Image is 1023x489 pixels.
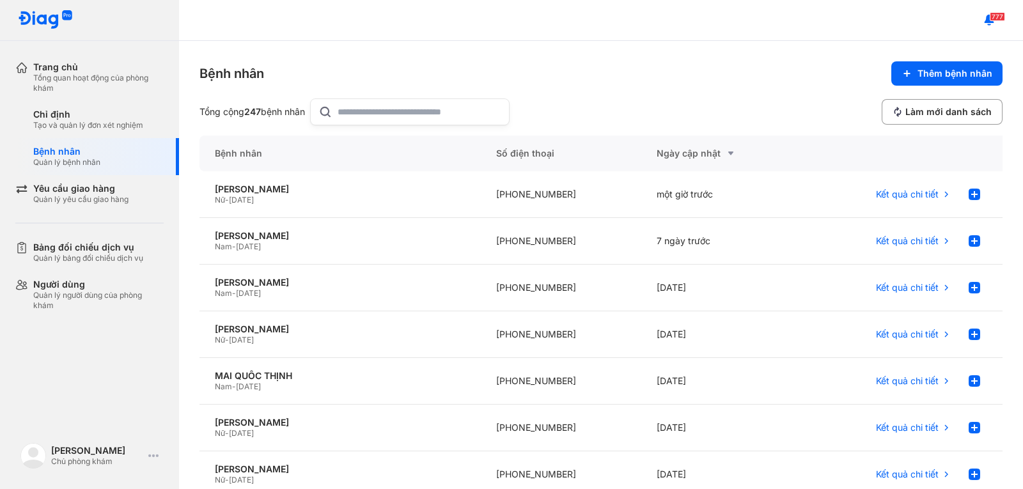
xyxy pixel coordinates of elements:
span: 247 [244,106,261,117]
span: Thêm bệnh nhân [918,68,992,79]
div: Tạo và quản lý đơn xét nghiệm [33,120,143,130]
span: Nam [215,288,232,298]
span: 777 [990,12,1005,21]
span: [DATE] [229,428,254,438]
div: Quản lý bệnh nhân [33,157,100,167]
span: [DATE] [236,288,261,298]
span: - [232,382,236,391]
span: - [225,195,229,205]
span: Kết quả chi tiết [876,422,939,433]
div: [PERSON_NAME] [215,323,465,335]
span: Nữ [215,475,225,485]
span: Kết quả chi tiết [876,189,939,200]
div: [PERSON_NAME] [215,417,465,428]
div: [DATE] [641,265,802,311]
div: 7 ngày trước [641,218,802,265]
div: một giờ trước [641,171,802,218]
div: [DATE] [641,405,802,451]
span: [DATE] [236,242,261,251]
div: Chủ phòng khám [51,456,143,467]
span: - [225,335,229,345]
div: Bệnh nhân [33,146,100,157]
div: Tổng quan hoạt động của phòng khám [33,73,164,93]
span: Nam [215,382,232,391]
div: [PHONE_NUMBER] [481,171,641,218]
div: [PHONE_NUMBER] [481,311,641,358]
span: Kết quả chi tiết [876,375,939,387]
div: MAI QUỐC THỊNH [215,370,465,382]
div: Số điện thoại [481,136,641,171]
div: Ngày cập nhật [657,146,786,161]
span: - [225,475,229,485]
div: Người dùng [33,279,164,290]
span: Kết quả chi tiết [876,329,939,340]
div: [PHONE_NUMBER] [481,405,641,451]
div: Yêu cầu giao hàng [33,183,129,194]
span: [DATE] [229,475,254,485]
span: Kết quả chi tiết [876,235,939,247]
div: Trang chủ [33,61,164,73]
span: [DATE] [229,195,254,205]
button: Thêm bệnh nhân [891,61,1003,86]
div: [PERSON_NAME] [215,277,465,288]
span: Nữ [215,195,225,205]
div: Quản lý người dùng của phòng khám [33,290,164,311]
div: Chỉ định [33,109,143,120]
span: - [232,288,236,298]
div: [PHONE_NUMBER] [481,218,641,265]
span: [DATE] [236,382,261,391]
div: [PHONE_NUMBER] [481,265,641,311]
span: Kết quả chi tiết [876,282,939,293]
div: [PERSON_NAME] [215,230,465,242]
div: [PERSON_NAME] [215,463,465,475]
img: logo [20,443,46,469]
span: Nam [215,242,232,251]
span: - [232,242,236,251]
span: Nữ [215,428,225,438]
div: Quản lý bảng đối chiếu dịch vụ [33,253,143,263]
div: [PERSON_NAME] [51,445,143,456]
button: Làm mới danh sách [882,99,1003,125]
div: [DATE] [641,311,802,358]
div: Tổng cộng bệnh nhân [199,106,305,118]
div: [DATE] [641,358,802,405]
span: Kết quả chi tiết [876,469,939,480]
div: [PERSON_NAME] [215,183,465,195]
span: Làm mới danh sách [905,106,992,118]
div: [PHONE_NUMBER] [481,358,641,405]
div: Quản lý yêu cầu giao hàng [33,194,129,205]
span: Nữ [215,335,225,345]
div: Bảng đối chiếu dịch vụ [33,242,143,253]
img: logo [18,10,73,30]
span: [DATE] [229,335,254,345]
div: Bệnh nhân [199,65,264,82]
span: - [225,428,229,438]
div: Bệnh nhân [199,136,481,171]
